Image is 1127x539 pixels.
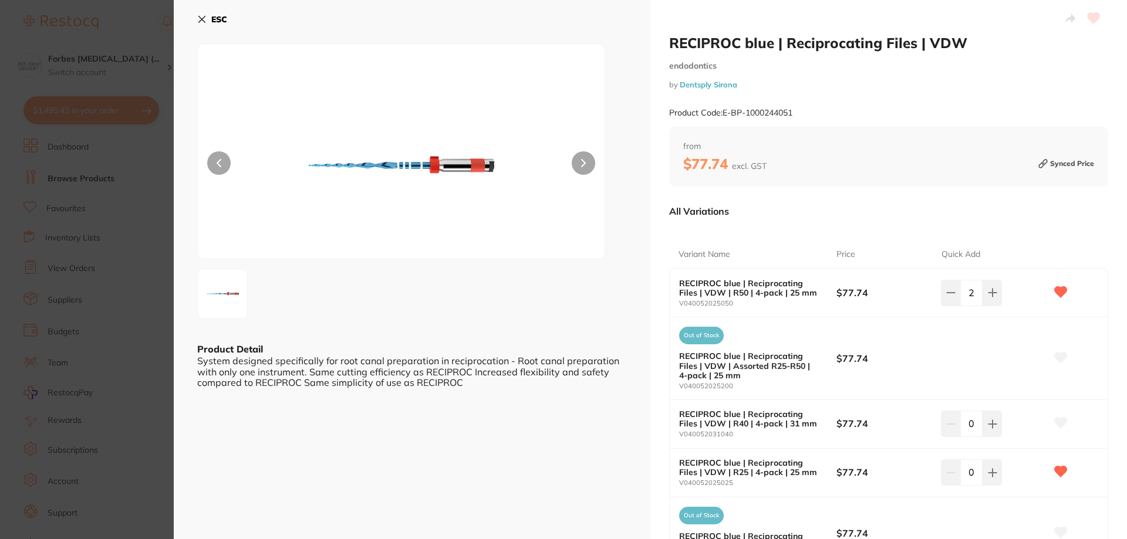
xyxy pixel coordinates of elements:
[679,479,836,487] small: V040052025025
[197,9,227,29] button: ESC
[679,430,836,438] small: V040052031040
[679,327,724,344] span: Out of Stock
[669,61,1108,71] small: endodontics
[683,141,1094,152] span: from
[279,73,524,259] img: aWxlLVIyNS5wbmc
[197,355,627,388] div: System designed specifically for root canal preparation in reciprocation - Root canal preparation...
[836,466,931,479] b: $77.74
[732,161,767,171] span: excl. GST
[836,352,931,365] b: $77.74
[836,286,931,299] b: $77.74
[679,409,821,428] b: RECIPROC blue | Reciprocating Files | VDW | R40 | 4-pack | 31 mm
[679,507,724,524] span: Out of Stock
[942,249,980,260] p: Quick Add
[679,382,836,390] small: V040052025200
[669,80,1108,89] small: by
[669,205,729,217] p: All Variations
[836,249,855,260] p: Price
[679,300,836,307] small: V040052025050
[669,34,1108,52] h2: RECIPROC blue | Reciprocating Files | VDW
[679,351,821,379] b: RECIPROC blue | Reciprocating Files | VDW | Assorted R25-R50 | 4-pack | 25 mm
[679,458,821,477] b: RECIPROC blue | Reciprocating Files | VDW | R25 | 4-pack | 25 mm
[679,249,730,260] p: Variant Name
[197,343,263,355] b: Product Detail
[680,80,737,89] a: Dentsply Sirona
[1038,155,1094,172] small: Synced Price
[683,155,767,172] b: $77.74
[201,273,244,315] img: aWxlLVIyNS5wbmc
[836,417,931,430] b: $77.74
[211,14,227,25] b: ESC
[669,108,792,118] small: Product Code: E-BP-1000244051
[679,279,821,297] b: RECIPROC blue | Reciprocating Files | VDW | R50 | 4-pack | 25 mm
